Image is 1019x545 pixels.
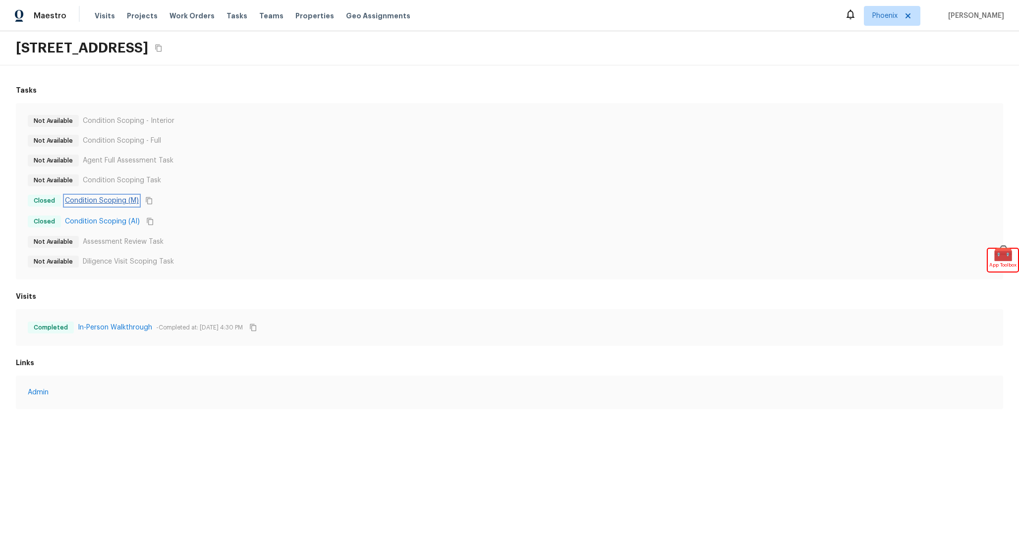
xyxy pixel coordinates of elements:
[83,175,161,185] p: Condition Scoping Task
[988,249,1018,272] div: 🧰App Toolbox
[83,237,164,247] p: Assessment Review Task
[16,358,1003,368] h6: Links
[170,11,215,21] span: Work Orders
[30,323,72,332] span: Completed
[30,116,77,126] span: Not Available
[295,11,334,21] span: Properties
[226,12,247,19] span: Tasks
[30,175,77,185] span: Not Available
[28,387,991,397] a: Admin
[83,116,174,126] p: Condition Scoping - Interior
[95,11,115,21] span: Visits
[16,291,1003,301] h6: Visits
[30,136,77,146] span: Not Available
[247,321,260,334] button: Copy Visit ID
[83,257,174,267] p: Diligence Visit Scoping Task
[30,196,59,206] span: Closed
[872,11,898,21] span: Phoenix
[989,260,1017,270] span: App Toolbox
[65,217,140,226] a: Condition Scoping (AI)
[78,323,152,332] a: In-Person Walkthrough
[127,11,158,21] span: Projects
[83,156,173,165] p: Agent Full Assessment Task
[30,217,59,226] span: Closed
[143,194,156,207] button: Copy Task ID
[16,85,1003,95] h6: Tasks
[144,215,157,228] button: Copy Task ID
[944,11,1004,21] span: [PERSON_NAME]
[152,42,165,54] button: Copy Address
[988,249,1018,259] span: 🧰
[16,39,148,57] h2: [STREET_ADDRESS]
[34,11,66,21] span: Maestro
[83,136,161,146] p: Condition Scoping - Full
[30,156,77,165] span: Not Available
[30,237,77,247] span: Not Available
[30,257,77,267] span: Not Available
[259,11,283,21] span: Teams
[346,11,410,21] span: Geo Assignments
[65,196,139,206] a: Condition Scoping (M)
[156,324,243,331] p: - Completed at: [DATE] 4:30 PM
